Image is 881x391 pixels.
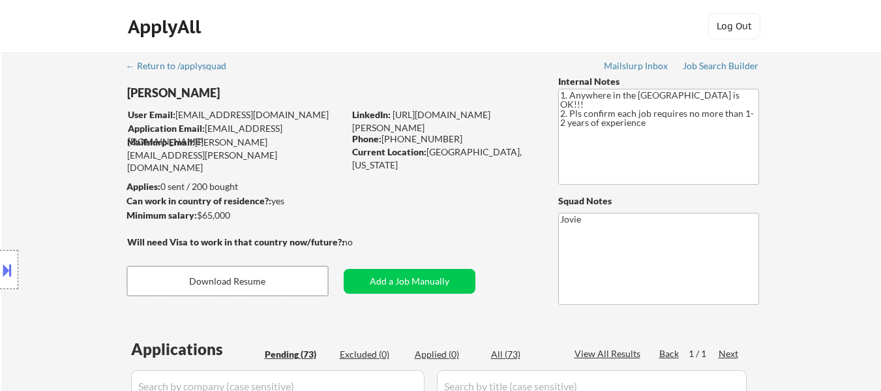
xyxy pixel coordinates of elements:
[340,348,405,361] div: Excluded (0)
[558,75,759,88] div: Internal Notes
[126,61,239,74] a: ← Return to /applysquad
[352,133,381,144] strong: Phone:
[128,16,205,38] div: ApplyAll
[689,347,719,360] div: 1 / 1
[575,347,644,360] div: View All Results
[127,136,344,174] div: [PERSON_NAME][EMAIL_ADDRESS][PERSON_NAME][DOMAIN_NAME]
[659,347,680,360] div: Back
[127,180,344,193] div: 0 sent / 200 bought
[128,122,344,148] div: [EMAIL_ADDRESS][DOMAIN_NAME]
[127,209,344,222] div: $65,000
[128,108,344,121] div: [EMAIL_ADDRESS][DOMAIN_NAME]
[604,61,669,74] a: Mailslurp Inbox
[344,269,475,294] button: Add a Job Manually
[342,236,380,249] div: no
[352,146,537,171] div: [GEOGRAPHIC_DATA], [US_STATE]
[415,348,480,361] div: Applied (0)
[683,61,759,70] div: Job Search Builder
[352,146,426,157] strong: Current Location:
[265,348,330,361] div: Pending (73)
[719,347,739,360] div: Next
[352,109,391,120] strong: LinkedIn:
[126,61,239,70] div: ← Return to /applysquad
[604,61,669,70] div: Mailslurp Inbox
[683,61,759,74] a: Job Search Builder
[708,13,760,39] button: Log Out
[127,236,344,247] strong: Will need Visa to work in that country now/future?:
[127,85,395,101] div: [PERSON_NAME]
[352,133,537,146] div: [PHONE_NUMBER]
[558,195,759,208] div: Squad Notes
[491,348,556,361] div: All (73)
[352,109,490,133] a: [URL][DOMAIN_NAME][PERSON_NAME]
